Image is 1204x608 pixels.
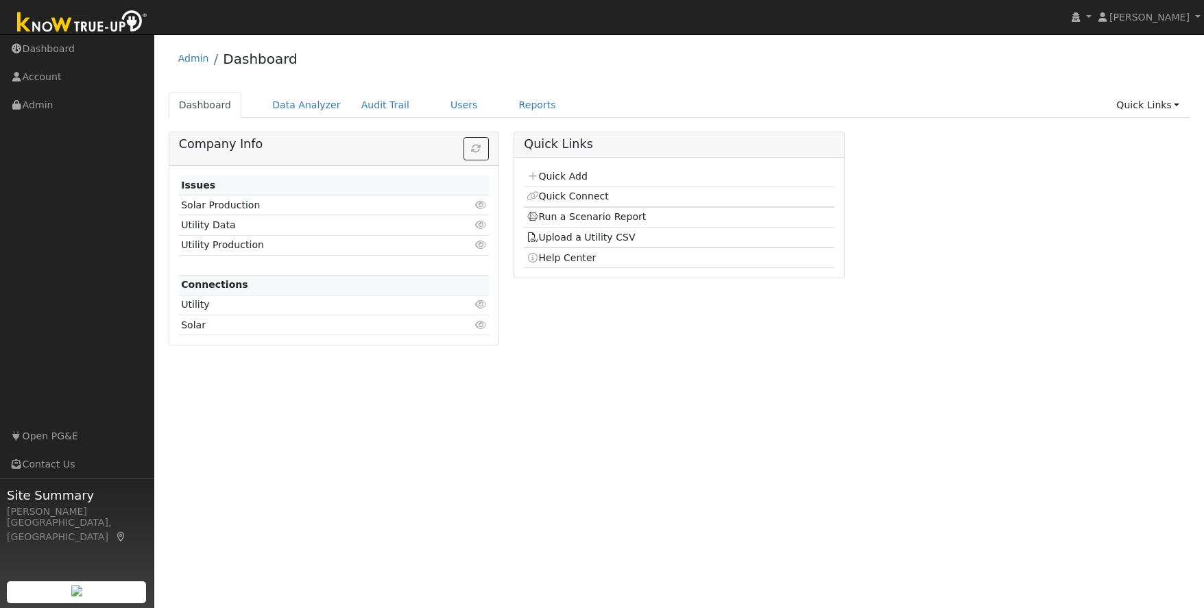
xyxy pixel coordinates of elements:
a: Help Center [527,252,597,263]
div: [PERSON_NAME] [7,504,147,519]
td: Utility Production [179,235,439,255]
strong: Connections [181,279,248,290]
td: Utility [179,295,439,315]
i: Click to view [474,240,487,250]
div: [GEOGRAPHIC_DATA], [GEOGRAPHIC_DATA] [7,515,147,544]
a: Admin [178,53,209,64]
td: Utility Data [179,215,439,235]
span: Site Summary [7,486,147,504]
a: Users [440,93,488,118]
strong: Issues [181,180,215,191]
td: Solar Production [179,195,439,215]
span: [PERSON_NAME] [1109,12,1190,23]
a: Reports [509,93,566,118]
i: Click to view [474,300,487,309]
a: Map [115,531,128,542]
a: Dashboard [169,93,242,118]
h5: Company Info [179,137,489,151]
a: Quick Links [1106,93,1190,118]
i: Click to view [474,320,487,330]
td: Solar [179,315,439,335]
a: Run a Scenario Report [527,211,647,222]
img: Know True-Up [10,8,154,38]
img: retrieve [71,585,82,596]
a: Quick Connect [527,191,609,202]
a: Quick Add [527,171,588,182]
a: Upload a Utility CSV [527,232,636,243]
a: Dashboard [223,51,298,67]
a: Audit Trail [351,93,420,118]
i: Click to view [474,220,487,230]
a: Data Analyzer [262,93,351,118]
h5: Quick Links [524,137,834,151]
i: Click to view [474,200,487,210]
